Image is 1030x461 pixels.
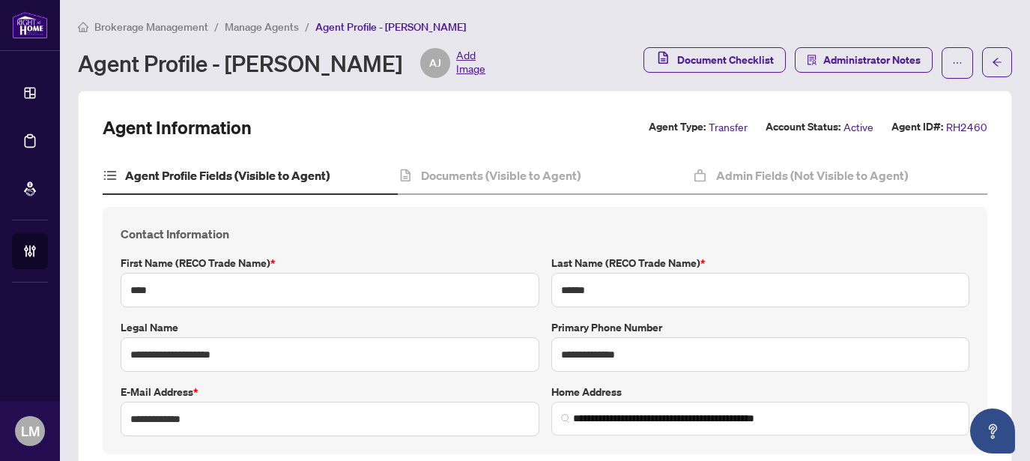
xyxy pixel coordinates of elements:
h4: Documents (Visible to Agent) [421,166,581,184]
h4: Contact Information [121,225,969,243]
label: Legal Name [121,319,539,336]
label: Account Status: [766,118,840,136]
label: Primary Phone Number [551,319,970,336]
span: Administrator Notes [823,48,921,72]
button: Administrator Notes [795,47,933,73]
span: Brokerage Management [94,20,208,34]
span: solution [807,55,817,65]
button: Open asap [970,409,1015,454]
label: E-mail Address [121,384,539,400]
h4: Admin Fields (Not Visible to Agent) [716,166,908,184]
button: Document Checklist [643,47,786,73]
div: Agent Profile - [PERSON_NAME] [78,48,485,78]
label: First Name (RECO Trade Name) [121,255,539,271]
span: Active [843,118,873,136]
span: ellipsis [952,58,963,68]
label: Agent Type: [649,118,706,136]
span: AJ [429,55,441,71]
li: / [214,18,219,35]
span: Document Checklist [677,48,774,72]
span: Transfer [709,118,748,136]
span: Agent Profile - [PERSON_NAME] [315,20,466,34]
span: LM [21,421,40,442]
span: home [78,22,88,32]
li: / [305,18,309,35]
h4: Agent Profile Fields (Visible to Agent) [125,166,330,184]
img: logo [12,11,48,39]
img: search_icon [561,414,570,423]
label: Agent ID#: [891,118,943,136]
span: Add Image [456,48,485,78]
label: Last Name (RECO Trade Name) [551,255,970,271]
span: Manage Agents [225,20,299,34]
span: RH2460 [946,118,987,136]
label: Home Address [551,384,970,400]
span: arrow-left [992,57,1002,67]
h2: Agent Information [103,115,252,139]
